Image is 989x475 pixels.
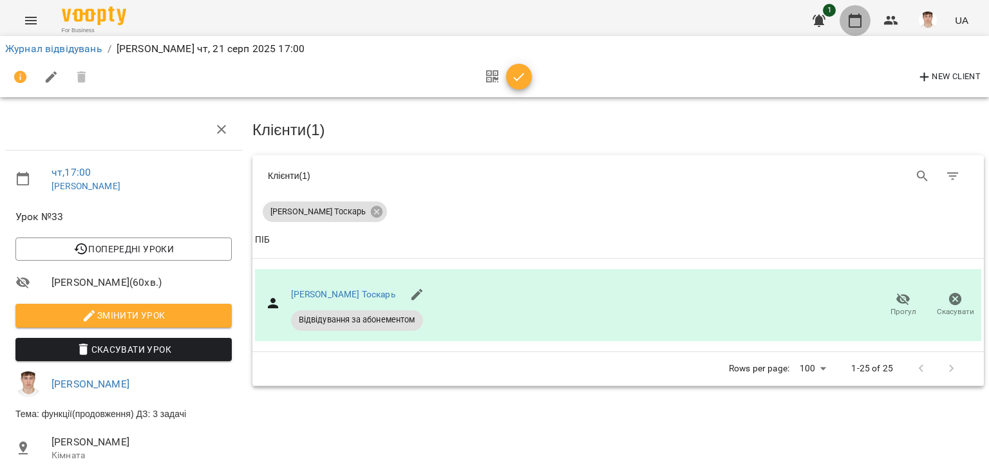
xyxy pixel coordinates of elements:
[255,232,270,248] div: ПІБ
[252,155,984,196] div: Table Toolbar
[15,209,232,225] span: Урок №33
[26,342,221,357] span: Скасувати Урок
[795,359,831,378] div: 100
[937,306,974,317] span: Скасувати
[268,169,608,182] div: Клієнти ( 1 )
[263,206,373,218] span: [PERSON_NAME] Тоскарь
[291,289,395,299] a: [PERSON_NAME] Тоскарь
[291,314,423,326] span: Відвідування за абонементом
[917,70,981,85] span: New Client
[52,378,129,390] a: [PERSON_NAME]
[937,161,968,192] button: Фільтр
[890,306,916,317] span: Прогул
[955,14,968,27] span: UA
[52,181,120,191] a: [PERSON_NAME]
[729,362,789,375] p: Rows per page:
[15,371,41,397] img: 8fe045a9c59afd95b04cf3756caf59e6.jpg
[52,166,91,178] a: чт , 17:00
[26,241,221,257] span: Попередні уроки
[108,41,111,57] li: /
[15,5,46,36] button: Menu
[15,237,232,261] button: Попередні уроки
[26,308,221,323] span: Змінити урок
[907,161,938,192] button: Search
[255,232,981,248] span: ПІБ
[919,12,937,30] img: 8fe045a9c59afd95b04cf3756caf59e6.jpg
[263,201,387,222] div: [PERSON_NAME] Тоскарь
[5,42,102,55] a: Журнал відвідувань
[929,287,981,323] button: Скасувати
[52,449,232,462] p: Кімната
[15,304,232,327] button: Змінити урок
[117,41,305,57] p: [PERSON_NAME] чт, 21 серп 2025 17:00
[914,67,984,88] button: New Client
[877,287,929,323] button: Прогул
[62,26,126,35] span: For Business
[52,275,232,290] span: [PERSON_NAME] ( 60 хв. )
[62,6,126,25] img: Voopty Logo
[950,8,974,32] button: UA
[851,362,892,375] p: 1-25 of 25
[15,338,232,361] button: Скасувати Урок
[5,402,242,425] li: Тема: функції(продовження) ДЗ: 3 задачі
[52,434,232,450] span: [PERSON_NAME]
[255,232,270,248] div: Sort
[5,41,984,57] nav: breadcrumb
[252,122,984,138] h3: Клієнти ( 1 )
[823,4,836,17] span: 1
